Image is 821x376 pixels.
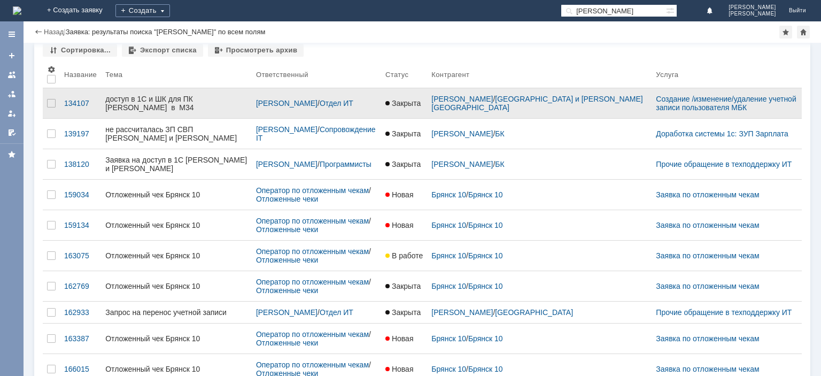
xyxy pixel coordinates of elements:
[431,190,647,199] div: /
[256,186,377,203] div: /
[656,160,792,168] a: Прочие обращение в техподдержку ИТ
[47,65,56,74] span: Настройки
[64,160,97,168] div: 138120
[64,282,97,290] div: 162769
[60,123,101,144] a: 139197
[779,26,792,39] div: Добавить в избранное
[64,129,97,138] div: 139197
[256,71,308,79] div: Ответственный
[66,28,266,36] div: Заявка: результаты поиска "[PERSON_NAME]" по всем полям
[729,11,776,17] span: [PERSON_NAME]
[60,93,101,114] a: 134107
[385,99,421,108] span: Закрыта
[431,308,647,317] div: /
[256,160,317,168] a: [PERSON_NAME]
[427,61,652,88] th: Контрагент
[64,365,97,373] div: 166015
[256,125,377,142] div: /
[101,119,252,149] a: не рассчиталась ЗП СВП [PERSON_NAME] и [PERSON_NAME]
[105,365,247,373] div: Отложенный чек Брянск 10
[3,66,20,83] a: Заявки на командах
[13,6,21,15] img: logo
[256,256,318,264] a: Отложенные чеки
[381,184,427,205] a: Новая
[431,221,647,229] div: /
[105,95,247,112] div: доступ в 1С и ШК для ПК [PERSON_NAME] в М34
[256,160,377,168] div: /
[115,4,170,17] div: Создать
[656,95,798,112] a: Создание /изменение/удаление учетной записи пользователя МБК
[431,190,466,199] a: Брянск 10
[101,88,252,118] a: доступ в 1С и ШК для ПК [PERSON_NAME] в М34
[105,125,247,142] div: не рассчиталась ЗП СВП [PERSON_NAME] и [PERSON_NAME]
[468,251,503,260] a: Брянск 10
[320,99,353,108] a: Отдел ИТ
[468,365,503,373] a: Брянск 10
[320,160,371,168] a: Программисты
[656,282,759,290] a: Заявка по отложенным чекам
[256,278,377,295] div: /
[385,334,414,343] span: Новая
[101,184,252,205] a: Отложенный чек Брянск 10
[381,328,427,349] a: Новая
[60,184,101,205] a: 159034
[64,27,65,35] div: |
[105,221,247,229] div: Отложенный чек Брянск 10
[431,308,493,317] a: [PERSON_NAME]
[101,245,252,266] a: Отложенный чек Брянск 10
[431,334,647,343] div: /
[13,6,21,15] a: Перейти на домашнюю страницу
[256,99,317,108] a: [PERSON_NAME]
[381,275,427,297] a: Закрыта
[101,328,252,349] a: Отложенный чек Брянск 10
[256,308,317,317] a: [PERSON_NAME]
[60,328,101,349] a: 163387
[105,282,247,290] div: Отложенный чек Брянск 10
[381,123,427,144] a: Закрыта
[431,129,493,138] a: [PERSON_NAME]
[385,308,421,317] span: Закрыта
[64,71,97,79] div: Название
[256,308,377,317] div: /
[652,61,802,88] th: Услуга
[431,71,469,79] div: Контрагент
[431,95,493,103] a: [PERSON_NAME]
[381,245,427,266] a: В работе
[666,5,677,15] span: Расширенный поиск
[256,330,377,347] div: /
[656,308,792,317] a: Прочие обращение в техподдержку ИТ
[105,334,247,343] div: Отложенный чек Брянск 10
[468,221,503,229] a: Брянск 10
[729,4,776,11] span: [PERSON_NAME]
[64,334,97,343] div: 163387
[256,339,318,347] a: Отложенные чеки
[431,95,647,112] div: /
[385,221,414,229] span: Новая
[320,308,353,317] a: Отдел ИТ
[60,154,101,175] a: 138120
[101,149,252,179] a: Заявка на доступ в 1С [PERSON_NAME] и [PERSON_NAME]
[431,221,466,229] a: Брянск 10
[431,160,493,168] a: [PERSON_NAME]
[431,160,647,168] div: /
[101,61,252,88] th: Тема
[656,71,678,79] div: Услуга
[105,71,122,79] div: Тема
[105,251,247,260] div: Отложенный чек Брянск 10
[101,275,252,297] a: Отложенный чек Брянск 10
[64,308,97,317] div: 162933
[60,275,101,297] a: 162769
[256,217,369,225] a: Оператор по отложенным чекам
[256,217,377,234] div: /
[495,160,504,168] a: БК
[256,125,378,142] a: Сопровождение IT
[60,61,101,88] th: Название
[431,282,466,290] a: Брянск 10
[44,28,64,36] a: Назад
[64,99,97,108] div: 134107
[381,302,427,323] a: Закрыта
[256,330,369,339] a: Оператор по отложенным чекам
[495,308,573,317] a: [GEOGRAPHIC_DATA]
[256,195,318,203] a: Отложенные чеки
[656,129,788,138] a: Доработка системы 1с: ЗУП Зарплата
